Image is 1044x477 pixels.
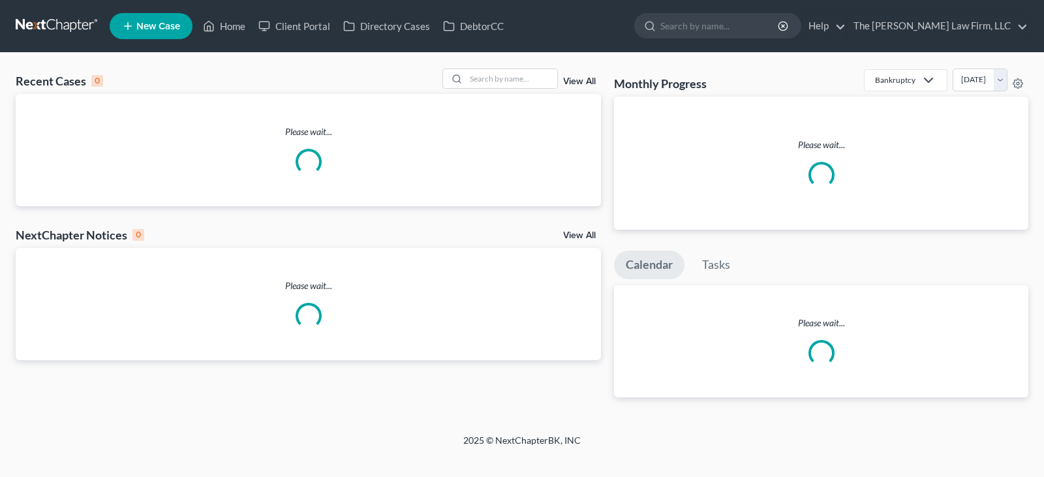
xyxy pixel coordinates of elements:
input: Search by name... [660,14,780,38]
div: 0 [91,75,103,87]
p: Please wait... [624,138,1018,151]
p: Please wait... [614,316,1028,330]
a: Calendar [614,251,684,279]
a: Tasks [690,251,742,279]
input: Search by name... [466,69,557,88]
a: View All [563,77,596,86]
p: Please wait... [16,279,601,292]
h3: Monthly Progress [614,76,707,91]
div: 0 [132,229,144,241]
div: NextChapter Notices [16,227,144,243]
a: The [PERSON_NAME] Law Firm, LLC [847,14,1028,38]
a: DebtorCC [437,14,510,38]
a: Home [196,14,252,38]
div: Recent Cases [16,73,103,89]
a: View All [563,231,596,240]
a: Client Portal [252,14,337,38]
a: Directory Cases [337,14,437,38]
div: Bankruptcy [875,74,915,85]
a: Help [802,14,846,38]
div: 2025 © NextChapterBK, INC [150,434,894,457]
p: Please wait... [16,125,601,138]
span: New Case [136,22,180,31]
